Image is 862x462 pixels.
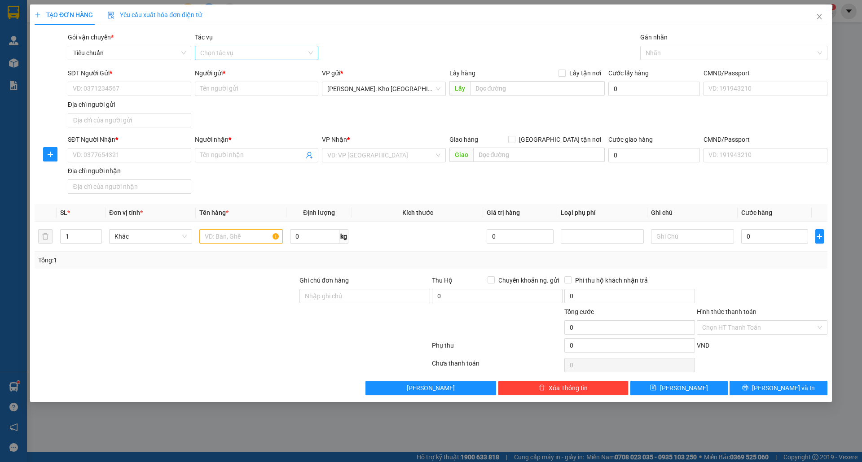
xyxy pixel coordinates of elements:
[470,81,605,96] input: Dọc đường
[60,209,67,216] span: SL
[299,289,430,303] input: Ghi chú đơn hàng
[557,204,647,222] th: Loại phụ phí
[402,209,433,216] span: Kích thước
[431,358,563,374] div: Chưa thanh toán
[73,46,186,60] span: Tiêu chuẩn
[306,152,313,159] span: user-add
[200,229,283,244] input: VD: Bàn, Ghế
[107,12,114,19] img: icon
[742,384,748,392] span: printer
[816,13,823,20] span: close
[704,68,827,78] div: CMND/Passport
[495,275,563,285] span: Chuyển khoản ng. gửi
[35,11,93,18] span: TẠO ĐƠN HÀNG
[640,34,668,41] label: Gán nhãn
[651,229,734,244] input: Ghi Chú
[487,209,520,216] span: Giá trị hàng
[126,31,142,39] strong: MST:
[515,135,605,144] span: [GEOGRAPHIC_DATA] tận nơi
[110,209,143,216] span: Đơn vị tính
[68,166,191,176] div: Địa chỉ người nhận
[487,229,554,244] input: 0
[303,209,335,216] span: Định lượng
[366,381,497,395] button: [PERSON_NAME]
[35,4,153,16] strong: PHIẾU DÁN LÊN HÀNG
[730,381,827,395] button: printer[PERSON_NAME] và In
[200,209,229,216] span: Tên hàng
[630,381,728,395] button: save[PERSON_NAME]
[4,27,68,43] span: [PHONE_NUMBER]
[299,277,349,284] label: Ghi chú đơn hàng
[449,70,475,77] span: Lấy hàng
[68,179,191,194] input: Địa chỉ của người nhận
[608,148,700,162] input: Cước giao hàng
[432,277,453,284] span: Thu Hộ
[816,233,823,240] span: plus
[328,82,440,96] span: Hồ Chí Minh: Kho Thủ Đức & Quận 9
[195,135,318,144] div: Người nhận
[572,275,651,285] span: Phí thu hộ khách nhận trả
[115,230,187,243] span: Khác
[68,34,114,41] span: Gói vận chuyển
[608,136,653,143] label: Cước giao hàng
[742,209,773,216] span: Cước hàng
[70,19,124,52] span: CÔNG TY TNHH CHUYỂN PHÁT NHANH BẢO AN
[322,68,446,78] div: VP gửi
[807,4,832,30] button: Close
[68,135,191,144] div: SĐT Người Nhận
[4,58,94,83] span: Mã đơn: HCM91408250006
[566,68,605,78] span: Lấy tận nơi
[339,229,348,244] span: kg
[38,255,333,265] div: Tổng: 1
[38,229,53,244] button: delete
[195,34,213,41] label: Tác vụ
[564,308,594,315] span: Tổng cước
[660,383,708,393] span: [PERSON_NAME]
[322,136,347,143] span: VP Nhận
[35,12,41,18] span: plus
[449,136,478,143] span: Giao hàng
[449,81,470,96] span: Lấy
[651,384,657,392] span: save
[815,229,824,244] button: plus
[752,383,815,393] span: [PERSON_NAME] và In
[68,100,191,109] div: Địa chỉ người gửi
[407,383,455,393] span: [PERSON_NAME]
[43,147,57,161] button: plus
[473,148,605,162] input: Dọc đường
[498,381,629,395] button: deleteXóa Thông tin
[431,340,563,356] div: Phụ thu
[44,151,57,158] span: plus
[697,342,709,349] span: VND
[449,148,473,162] span: Giao
[539,384,545,392] span: delete
[647,204,738,222] th: Ghi chú
[704,135,827,144] div: CMND/Passport
[608,82,700,96] input: Cước lấy hàng
[107,11,202,18] span: Yêu cầu xuất hóa đơn điện tử
[68,68,191,78] div: SĐT Người Gửi
[195,68,318,78] div: Người gửi
[697,308,756,315] label: Hình thức thanh toán
[126,31,182,39] span: 0109597835
[608,70,649,77] label: Cước lấy hàng
[549,383,588,393] span: Xóa Thông tin
[68,113,191,127] input: Địa chỉ của người gửi
[25,27,48,35] strong: CSKH:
